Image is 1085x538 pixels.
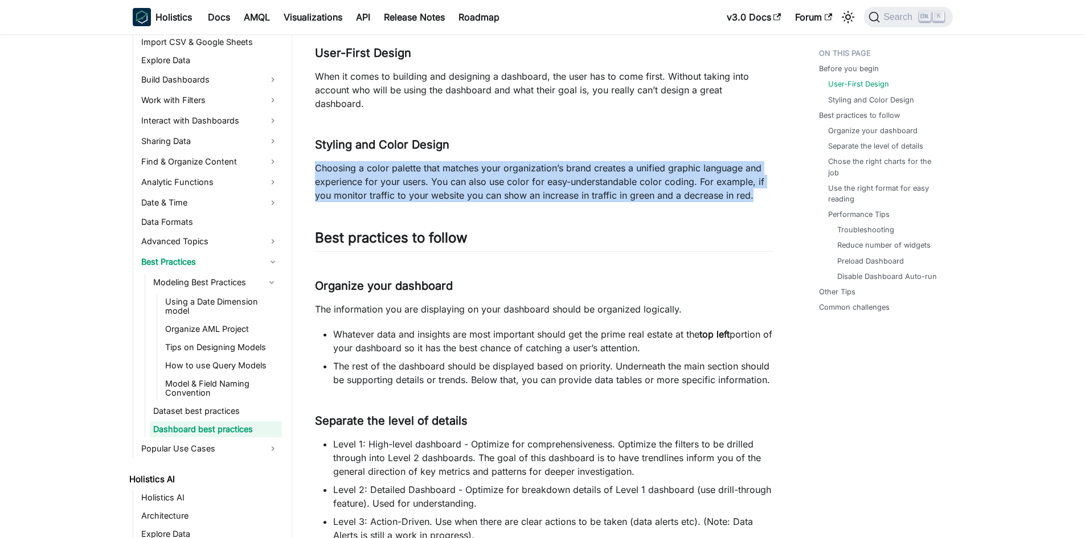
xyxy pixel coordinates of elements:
[150,273,261,291] a: Modeling Best Practices
[261,273,282,291] button: Collapse sidebar category 'Modeling Best Practices'
[315,414,773,428] h3: Separate the level of details
[138,173,282,191] a: Analytic Functions
[162,376,282,401] a: Model & Field Naming Convention
[828,183,941,204] a: Use the right format for easy reading
[377,8,452,26] a: Release Notes
[138,52,282,68] a: Explore Data
[138,91,282,109] a: Work with Filters
[819,110,900,121] a: Best practices to follow
[150,403,282,419] a: Dataset best practices
[828,209,890,220] a: Performance Tips
[138,34,282,50] a: Import CSV & Google Sheets
[828,156,941,178] a: Chose the right charts for the job
[315,302,773,316] p: The information you are displaying on your dashboard should be organized logically.
[933,11,944,22] kbd: K
[788,8,839,26] a: Forum
[819,286,855,297] a: Other Tips
[133,8,151,26] img: Holistics
[138,508,282,524] a: Architecture
[828,79,889,89] a: User-First Design
[138,194,282,212] a: Date & Time
[819,63,879,74] a: Before you begin
[349,8,377,26] a: API
[452,8,506,26] a: Roadmap
[837,224,894,235] a: Troubleshooting
[138,132,282,150] a: Sharing Data
[864,7,952,27] button: Search (Ctrl+K)
[720,8,788,26] a: v3.0 Docs
[315,161,773,202] p: Choosing a color palette that matches your organization’s brand creates a unified graphic languag...
[837,240,931,250] a: Reduce number of widgets
[133,8,192,26] a: HolisticsHolistics
[333,327,773,355] li: Whatever data and insights are most important should get the prime real estate at the portion of ...
[162,358,282,373] a: How to use Query Models
[819,302,890,313] a: Common challenges
[837,271,937,282] a: Disable Dashboard Auto-run
[315,229,773,251] h2: Best practices to follow
[880,12,919,22] span: Search
[839,8,857,26] button: Switch between dark and light mode (currently light mode)
[333,359,773,387] li: The rest of the dashboard should be displayed based on priority. Underneath the main section shou...
[828,125,918,136] a: Organize your dashboard
[315,138,773,152] h3: Styling and Color Design
[237,8,277,26] a: AMQL
[138,153,282,171] a: Find & Organize Content
[162,339,282,355] a: Tips on Designing Models
[837,256,904,266] a: Preload Dashboard
[162,294,282,319] a: Using a Date Dimension model
[138,440,282,458] a: Popular Use Cases
[138,71,282,89] a: Build Dashboards
[828,95,914,105] a: Styling and Color Design
[155,10,192,24] b: Holistics
[315,69,773,110] p: When it comes to building and designing a dashboard, the user has to come first. Without taking i...
[121,34,292,538] nav: Docs sidebar
[201,8,237,26] a: Docs
[126,471,282,487] a: Holistics AI
[315,46,773,60] h3: User-First Design
[138,214,282,230] a: Data Formats
[138,253,282,271] a: Best Practices
[150,421,282,437] a: Dashboard best practices
[699,328,730,340] strong: top left
[138,232,282,250] a: Advanced Topics
[138,112,282,130] a: Interact with Dashboards
[828,141,923,151] a: Separate the level of details
[277,8,349,26] a: Visualizations
[333,437,773,478] li: Level 1: High-level dashboard - Optimize for comprehensiveness. Optimize the filters to be drille...
[333,483,773,510] li: Level 2: Detailed Dashboard - Optimize for breakdown details of Level 1 dashboard (use drill-thro...
[162,321,282,337] a: Organize AML Project
[315,279,773,293] h3: Organize your dashboard
[138,490,282,506] a: Holistics AI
